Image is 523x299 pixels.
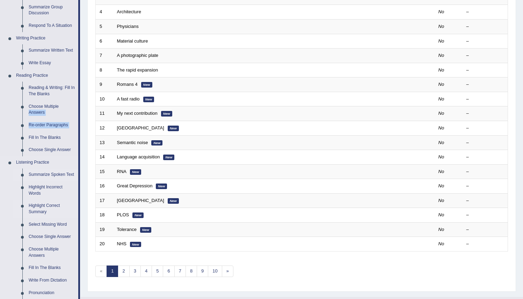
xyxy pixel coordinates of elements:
[438,169,444,174] em: No
[117,96,140,102] a: A fast radio
[117,227,137,232] a: Tolerance
[466,96,504,103] div: –
[438,38,444,44] em: No
[438,154,444,159] em: No
[438,140,444,145] em: No
[438,227,444,232] em: No
[96,208,113,223] td: 18
[117,82,138,87] a: Romans 4
[197,266,208,277] a: 9
[118,266,129,277] a: 2
[96,179,113,194] td: 16
[152,266,163,277] a: 5
[130,242,141,247] em: New
[438,111,444,116] em: No
[466,23,504,30] div: –
[26,181,78,200] a: Highlight Incorrect Words
[438,198,444,203] em: No
[96,150,113,165] td: 14
[438,53,444,58] em: No
[26,119,78,132] a: Re-order Paragraphs
[13,32,78,45] a: Writing Practice
[466,226,504,233] div: –
[117,38,148,44] a: Material culture
[117,9,141,14] a: Architecture
[466,154,504,160] div: –
[26,169,78,181] a: Summarize Spoken Text
[186,266,197,277] a: 8
[466,9,504,15] div: –
[96,106,113,121] td: 11
[168,198,179,204] em: New
[130,169,141,175] em: New
[466,241,504,247] div: –
[466,110,504,117] div: –
[117,67,158,73] a: The rapid expansion
[438,125,444,130] em: No
[174,266,186,277] a: 7
[26,243,78,262] a: Choose Multiple Answers
[117,212,129,217] a: PLOS
[156,184,167,189] em: New
[26,57,78,69] a: Write Essay
[151,140,162,146] em: New
[466,197,504,204] div: –
[96,121,113,135] td: 12
[140,266,152,277] a: 4
[438,183,444,188] em: No
[466,81,504,88] div: –
[26,100,78,119] a: Choose Multiple Answers
[140,227,151,233] em: New
[96,5,113,20] td: 4
[129,266,141,277] a: 3
[117,140,148,145] a: Semantic noise
[466,169,504,175] div: –
[117,241,126,246] a: NHS
[222,266,233,277] a: »
[438,212,444,217] em: No
[163,266,174,277] a: 6
[96,63,113,77] td: 8
[26,132,78,144] a: Fill In The Blanks
[26,262,78,274] a: Fill In The Blanks
[26,144,78,156] a: Choose Single Answer
[438,67,444,73] em: No
[107,266,118,277] a: 1
[96,34,113,48] td: 6
[117,154,160,159] a: Language acquisition
[26,1,78,20] a: Summarize Group Discussion
[466,140,504,146] div: –
[96,222,113,237] td: 19
[26,20,78,32] a: Respond To A Situation
[466,52,504,59] div: –
[95,266,107,277] span: «
[26,200,78,218] a: Highlight Correct Summary
[466,38,504,45] div: –
[438,24,444,29] em: No
[26,231,78,243] a: Choose Single Answer
[163,155,174,160] em: New
[13,69,78,82] a: Reading Practice
[168,126,179,131] em: New
[96,164,113,179] td: 15
[13,156,78,169] a: Listening Practice
[117,198,164,203] a: [GEOGRAPHIC_DATA]
[466,212,504,218] div: –
[26,44,78,57] a: Summarize Written Text
[96,237,113,252] td: 20
[26,274,78,287] a: Write From Dictation
[117,183,153,188] a: Great Depression
[96,135,113,150] td: 13
[117,125,164,130] a: [GEOGRAPHIC_DATA]
[438,9,444,14] em: No
[161,111,172,117] em: New
[208,266,222,277] a: 10
[96,48,113,63] td: 7
[466,67,504,74] div: –
[438,241,444,246] em: No
[26,82,78,100] a: Reading & Writing: Fill In The Blanks
[117,169,126,174] a: RNA
[141,82,152,88] em: New
[438,82,444,87] em: No
[26,218,78,231] a: Select Missing Word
